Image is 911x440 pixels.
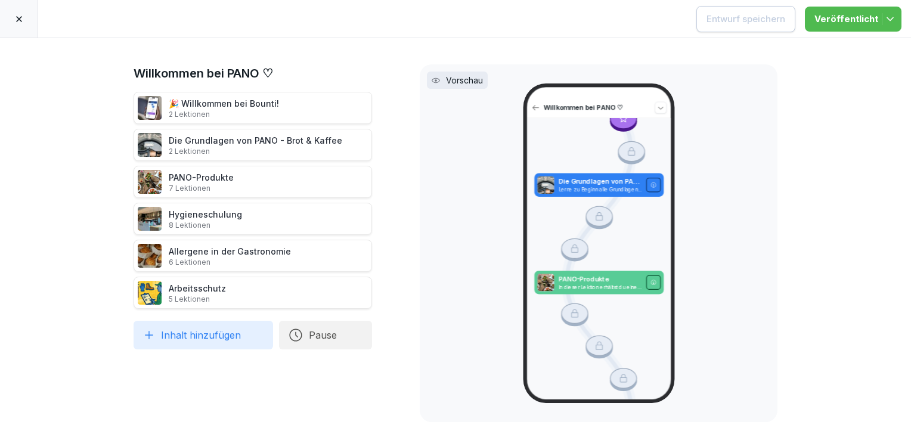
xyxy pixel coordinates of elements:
[134,129,372,161] div: Die Grundlagen von PANO - Brot & Kaffee2 Lektionen
[446,74,483,86] p: Vorschau
[169,295,226,304] p: 5 Lektionen
[169,97,279,119] div: 🎉 Willkommen bei Bounti!
[134,240,372,272] div: Allergene in der Gastronomie6 Lektionen
[138,244,162,268] img: z8wtq80pnbex65ovlopx9kse.png
[814,13,892,26] div: Veröffentlicht
[707,13,785,26] div: Entwurf speichern
[169,245,291,267] div: Allergene in der Gastronomie
[169,282,226,304] div: Arbeitsschutz
[537,176,553,194] img: i5ku8huejusdnph52mw20wcr.png
[558,274,642,284] p: PANO-Produkte
[558,177,642,187] p: Die Grundlagen von PANO - Brot & Kaffee
[138,96,162,120] img: b4eu0mai1tdt6ksd7nlke1so.png
[169,258,291,267] p: 6 Lektionen
[138,281,162,305] img: bgsrfyvhdm6180ponve2jajk.png
[138,133,162,157] img: i5ku8huejusdnph52mw20wcr.png
[134,277,372,309] div: Arbeitsschutz5 Lektionen
[558,187,642,193] p: Lerne zu Beginn alle Grundlagen über PANO.
[169,110,279,119] p: 2 Lektionen
[134,92,372,124] div: 🎉 Willkommen bei Bounti!2 Lektionen
[169,171,234,193] div: PANO-Produkte
[169,184,234,193] p: 7 Lektionen
[134,321,273,349] button: Inhalt hinzufügen
[543,103,650,113] p: Willkommen bei PANO ♡
[558,284,642,290] p: In dieser Lektion erhältst du einen Überblick über die PANO-Produkte. Die Zubereitung lernst du s...
[279,321,372,349] button: Pause
[169,221,242,230] p: 8 Lektionen
[138,170,162,194] img: ud0fabter9ckpp17kgq0fo20.png
[138,207,162,231] img: p3kk7yi6v3igbttcqnglhd5k.png
[537,274,553,292] img: ud0fabter9ckpp17kgq0fo20.png
[696,6,795,32] button: Entwurf speichern
[134,166,372,198] div: PANO-Produkte7 Lektionen
[169,134,342,156] div: Die Grundlagen von PANO - Brot & Kaffee
[169,208,242,230] div: Hygieneschulung
[169,147,342,156] p: 2 Lektionen
[805,7,901,32] button: Veröffentlicht
[134,64,372,82] h1: Willkommen bei PANO ♡
[134,203,372,235] div: Hygieneschulung8 Lektionen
